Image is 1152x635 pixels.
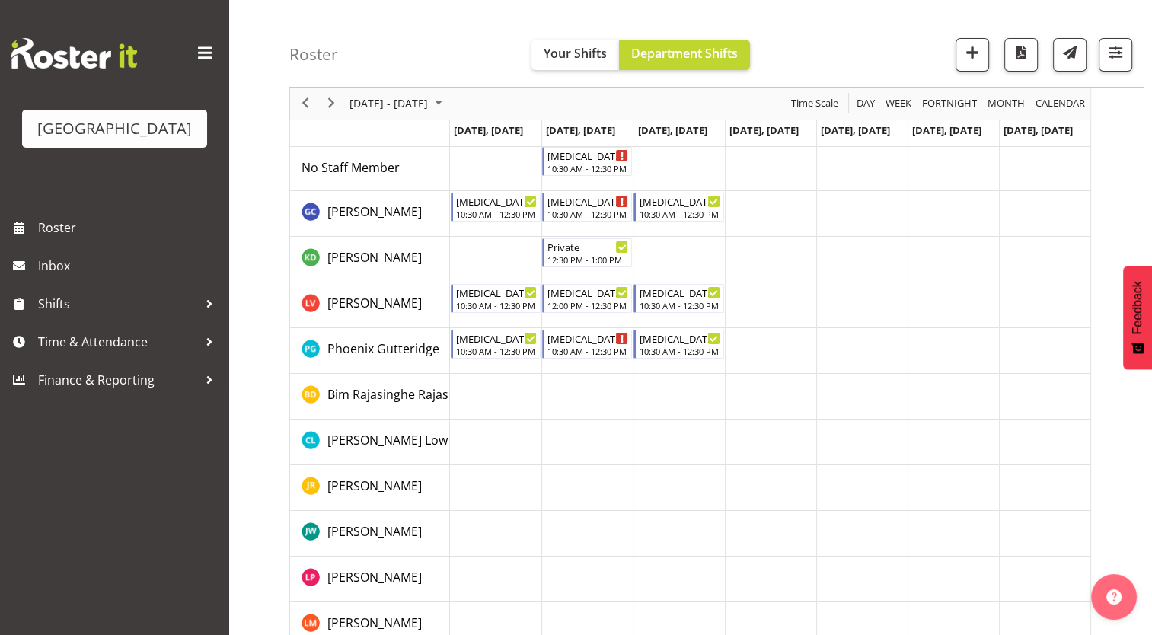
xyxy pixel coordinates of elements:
[546,123,615,137] span: [DATE], [DATE]
[290,191,450,237] td: Argus Chay resource
[347,94,449,113] button: October 2025
[547,239,628,254] div: Private
[327,431,448,449] a: [PERSON_NAME] Low
[289,46,338,63] h4: Roster
[348,94,429,113] span: [DATE] - [DATE]
[292,88,318,120] div: previous period
[456,299,537,311] div: 10:30 AM - 12:30 PM
[38,216,221,239] span: Roster
[547,330,628,346] div: [MEDICAL_DATA] [GEOGRAPHIC_DATA]
[986,94,1026,113] span: Month
[544,45,607,62] span: Your Shifts
[327,568,422,586] a: [PERSON_NAME]
[451,284,541,313] div: Lara Von Fintel"s event - T3 ST PATRICKS SCHOOL Begin From Monday, October 6, 2025 at 10:30:00 AM...
[639,285,720,300] div: [MEDICAL_DATA] [GEOGRAPHIC_DATA]
[854,94,878,113] button: Timeline Day
[327,522,422,541] a: [PERSON_NAME]
[531,40,619,70] button: Your Shifts
[290,282,450,328] td: Lara Von Fintel resource
[542,238,632,267] div: Kaelah Dondero"s event - Private Begin From Tuesday, October 7, 2025 at 12:30:00 PM GMT+13:00 End...
[956,38,989,72] button: Add a new shift
[327,523,422,540] span: [PERSON_NAME]
[633,284,723,313] div: Lara Von Fintel"s event - T3 ST PATRICKS SCHOOL Begin From Wednesday, October 8, 2025 at 10:30:00...
[295,94,316,113] button: Previous
[633,330,723,359] div: Phoenix Gutteridge"s event - T3 ST PATRICKS SCHOOL Begin From Wednesday, October 8, 2025 at 10:30...
[1099,38,1132,72] button: Filter Shifts
[327,569,422,586] span: [PERSON_NAME]
[547,254,628,266] div: 12:30 PM - 1:00 PM
[38,254,221,277] span: Inbox
[631,45,738,62] span: Department Shifts
[327,614,422,632] a: [PERSON_NAME]
[327,340,439,358] a: Phoenix Gutteridge
[456,285,537,300] div: [MEDICAL_DATA] [GEOGRAPHIC_DATA]
[327,432,448,448] span: [PERSON_NAME] Low
[456,345,537,357] div: 10:30 AM - 12:30 PM
[454,123,523,137] span: [DATE], [DATE]
[1034,94,1087,113] span: calendar
[38,330,198,353] span: Time & Attendance
[637,123,707,137] span: [DATE], [DATE]
[456,193,537,209] div: [MEDICAL_DATA] [GEOGRAPHIC_DATA]
[639,193,720,209] div: [MEDICAL_DATA] [GEOGRAPHIC_DATA]
[327,385,567,404] a: Bim Rajasinghe Rajasinghe Diyawadanage
[921,94,978,113] span: Fortnight
[327,386,567,403] span: Bim Rajasinghe Rajasinghe Diyawadanage
[327,477,422,495] a: [PERSON_NAME]
[884,94,913,113] span: Week
[344,88,452,120] div: October 06 - 12, 2025
[547,208,628,220] div: 10:30 AM - 12:30 PM
[633,193,723,222] div: Argus Chay"s event - T3 ST PATRICKS SCHOOL Begin From Wednesday, October 8, 2025 at 10:30:00 AM G...
[302,158,400,177] a: No Staff Member
[790,94,840,113] span: Time Scale
[327,340,439,357] span: Phoenix Gutteridge
[327,203,422,220] span: [PERSON_NAME]
[547,162,628,174] div: 10:30 AM - 12:30 PM
[38,369,198,391] span: Finance & Reporting
[542,284,632,313] div: Lara Von Fintel"s event - T3 Private Squids Begin From Tuesday, October 7, 2025 at 12:00:00 PM GM...
[290,557,450,602] td: Libby Pawley resource
[1106,589,1122,605] img: help-xxl-2.png
[639,345,720,357] div: 10:30 AM - 12:30 PM
[547,285,628,300] div: [MEDICAL_DATA] Private Squids
[327,295,422,311] span: [PERSON_NAME]
[327,614,422,631] span: [PERSON_NAME]
[547,299,628,311] div: 12:00 PM - 12:30 PM
[639,299,720,311] div: 10:30 AM - 12:30 PM
[38,292,198,315] span: Shifts
[318,88,344,120] div: next period
[451,193,541,222] div: Argus Chay"s event - T3 ST PATRICKS SCHOOL Begin From Monday, October 6, 2025 at 10:30:00 AM GMT+...
[37,117,192,140] div: [GEOGRAPHIC_DATA]
[1053,38,1087,72] button: Send a list of all shifts for the selected filtered period to all rostered employees.
[619,40,750,70] button: Department Shifts
[920,94,980,113] button: Fortnight
[542,147,632,176] div: No Staff Member"s event - T3 ST PATRICKS SCHOOL Begin From Tuesday, October 7, 2025 at 10:30:00 A...
[912,123,981,137] span: [DATE], [DATE]
[1131,281,1144,334] span: Feedback
[290,237,450,282] td: Kaelah Dondero resource
[547,148,628,163] div: [MEDICAL_DATA] [GEOGRAPHIC_DATA]
[821,123,890,137] span: [DATE], [DATE]
[327,203,422,221] a: [PERSON_NAME]
[542,330,632,359] div: Phoenix Gutteridge"s event - T3 ST PATRICKS SCHOOL Begin From Tuesday, October 7, 2025 at 10:30:0...
[327,294,422,312] a: [PERSON_NAME]
[1004,38,1038,72] button: Download a PDF of the roster according to the set date range.
[302,159,400,176] span: No Staff Member
[1033,94,1088,113] button: Month
[290,328,450,374] td: Phoenix Gutteridge resource
[1123,266,1152,369] button: Feedback - Show survey
[456,208,537,220] div: 10:30 AM - 12:30 PM
[547,345,628,357] div: 10:30 AM - 12:30 PM
[290,511,450,557] td: Jenny Watts resource
[639,208,720,220] div: 10:30 AM - 12:30 PM
[327,248,422,266] a: [PERSON_NAME]
[290,145,450,191] td: No Staff Member resource
[639,330,720,346] div: [MEDICAL_DATA] [GEOGRAPHIC_DATA]
[290,420,450,465] td: Caley Low resource
[883,94,914,113] button: Timeline Week
[985,94,1028,113] button: Timeline Month
[11,38,137,69] img: Rosterit website logo
[729,123,799,137] span: [DATE], [DATE]
[327,477,422,494] span: [PERSON_NAME]
[327,249,422,266] span: [PERSON_NAME]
